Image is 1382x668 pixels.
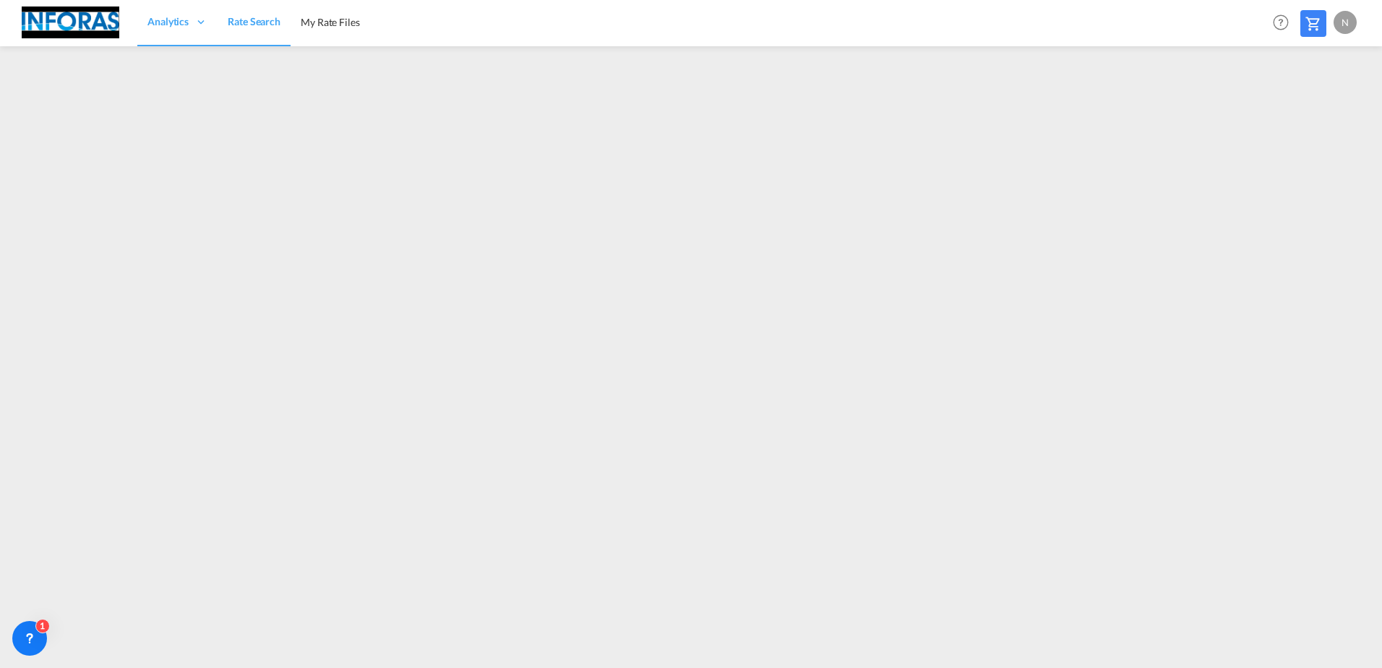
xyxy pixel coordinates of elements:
[1334,11,1357,34] div: N
[22,7,119,39] img: eff75c7098ee11eeb65dd1c63e392380.jpg
[1269,10,1300,36] div: Help
[1269,10,1293,35] span: Help
[147,14,189,29] span: Analytics
[301,16,360,28] span: My Rate Files
[228,15,280,27] span: Rate Search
